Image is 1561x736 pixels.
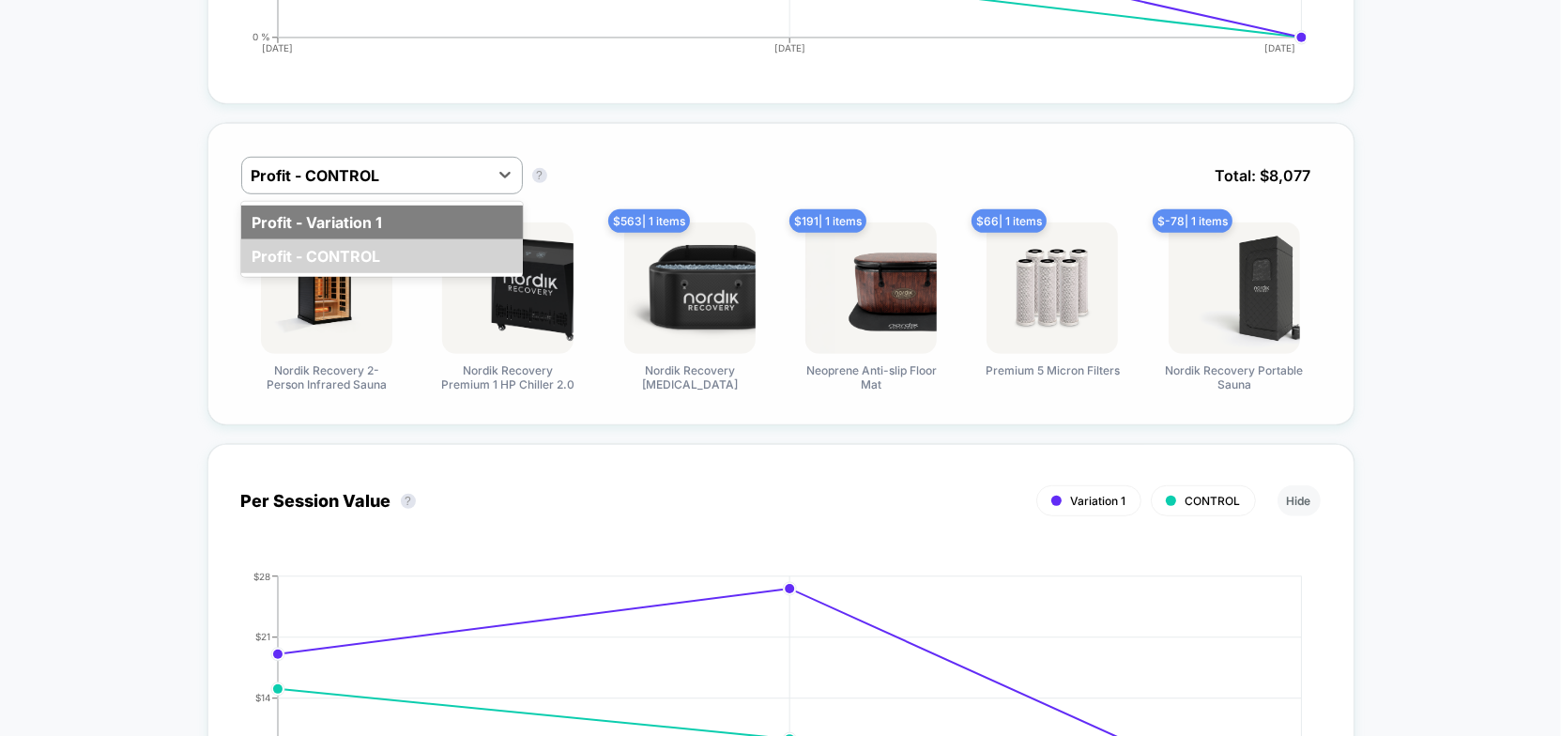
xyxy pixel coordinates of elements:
span: Total: $ 8,077 [1206,157,1321,194]
span: Neoprene Anti-slip Floor Mat [801,363,941,391]
span: Nordik Recovery [MEDICAL_DATA] [620,363,760,391]
img: Nordik Recovery Portable Sauna [1169,222,1300,354]
tspan: [DATE] [1264,42,1295,54]
button: ? [532,168,547,183]
img: Nordik Recovery Ice Bath [624,222,756,354]
img: Nordik Recovery 2-Person Infrared Sauna [261,222,392,354]
button: Hide [1278,485,1321,516]
span: $ 66 | 1 items [972,209,1047,233]
button: ? [401,494,416,509]
tspan: 0 % [253,31,270,42]
tspan: $28 [253,571,270,582]
span: $ -78 | 1 items [1153,209,1232,233]
span: Nordik Recovery Portable Sauna [1164,363,1305,391]
div: Profit - Variation 1 [241,206,523,239]
span: $ 191 | 1 items [789,209,866,233]
tspan: $21 [255,631,270,642]
span: CONTROL [1186,494,1241,508]
span: $ 563 | 1 items [608,209,690,233]
span: Nordik Recovery Premium 1 HP Chiller 2.0 [437,363,578,391]
img: Neoprene Anti-slip Floor Mat [805,222,937,354]
tspan: [DATE] [263,42,294,54]
span: Premium 5 Micron Filters [986,363,1120,377]
tspan: [DATE] [774,42,805,54]
img: Nordik Recovery Premium 1 HP Chiller 2.0 [442,222,574,354]
tspan: $14 [255,692,270,703]
span: Nordik Recovery 2-Person Infrared Sauna [256,363,397,391]
img: Premium 5 Micron Filters [987,222,1118,354]
span: Variation 1 [1071,494,1126,508]
div: Profit - CONTROL [241,239,523,273]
